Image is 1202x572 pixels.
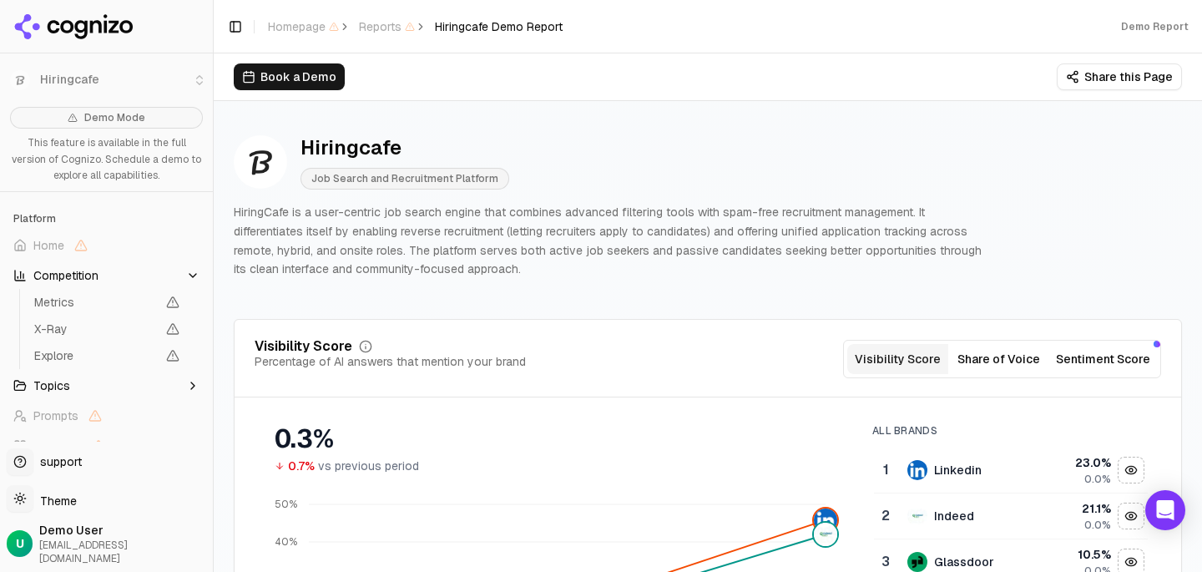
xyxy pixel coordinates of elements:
tspan: 50% [275,498,297,511]
span: Home [33,237,64,254]
div: All Brands [872,424,1148,438]
span: X-Ray [34,321,156,337]
div: Visibility Score [255,340,352,353]
span: Hiringcafe Demo Report [435,18,563,35]
div: Linkedin [934,462,982,478]
button: Hide indeed data [1118,503,1144,529]
div: Open Intercom Messenger [1145,490,1185,530]
div: Demo Report [1121,20,1189,33]
span: Competition [33,267,98,284]
button: Visibility Score [847,344,948,374]
span: Homepage [268,18,339,35]
tr: 2indeedIndeed21.1%0.0%Hide indeed data [874,494,1148,539]
span: Reports [359,18,415,35]
nav: breadcrumb [268,18,563,35]
tspan: 40% [275,535,297,549]
div: Percentage of AI answers that mention your brand [255,353,526,370]
span: Prompts [33,407,78,424]
span: 0.7% [288,458,315,474]
div: Indeed [934,508,974,524]
img: indeed [907,506,927,526]
button: Book a Demo [234,63,345,90]
div: 21.1 % [1043,500,1111,517]
span: support [33,453,82,470]
p: HiringCafe is a user-centric job search engine that combines advanced filtering tools with spam-f... [234,203,982,279]
span: vs previous period [318,458,419,474]
div: 0.3% [275,424,839,454]
span: 0.0% [1084,473,1111,486]
span: Topics [33,377,70,394]
img: glassdoor [907,552,927,572]
span: Explore [34,347,156,364]
span: [EMAIL_ADDRESS][DOMAIN_NAME] [39,539,206,565]
img: HiringCafe [234,135,287,189]
p: This feature is available in the full version of Cognizo. Schedule a demo to explore all capabili... [10,135,203,185]
button: Topics [7,372,206,399]
span: Theme [33,494,77,509]
img: linkedin [814,509,837,532]
div: 23.0 % [1043,454,1111,471]
button: Hide linkedin data [1118,457,1144,483]
div: Hiringcafe [300,134,509,161]
img: linkedin [907,460,927,480]
button: Share of Voice [948,344,1049,374]
div: 2 [881,506,891,526]
span: Demo User [39,522,206,539]
span: Demo Mode [84,111,145,124]
img: indeed [814,523,837,546]
span: Citations [33,438,82,454]
span: Metrics [34,294,156,311]
div: 3 [881,552,891,572]
div: 1 [881,460,891,480]
div: 10.5 % [1043,546,1111,563]
span: Job Search and Recruitment Platform [300,168,509,190]
span: 0.0% [1084,519,1111,532]
button: Share this Page [1057,63,1182,90]
div: Glassdoor [934,554,994,570]
tr: 1linkedinLinkedin23.0%0.0%Hide linkedin data [874,448,1148,494]
button: Sentiment Score [1049,344,1157,374]
div: Platform [7,205,206,232]
span: U [16,535,24,552]
button: Competition [7,262,206,289]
